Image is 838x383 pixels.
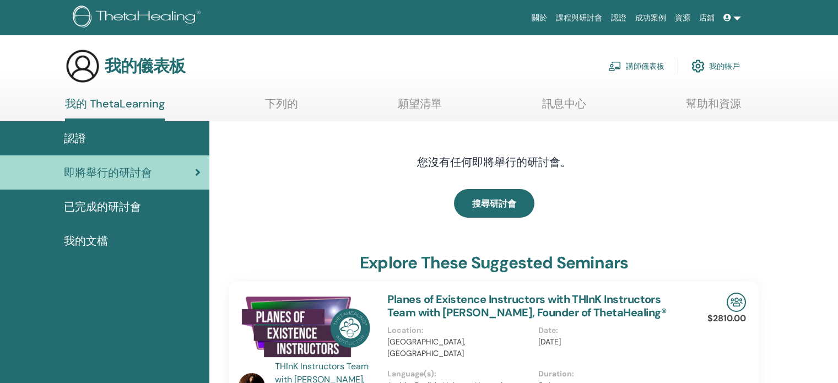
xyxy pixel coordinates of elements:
a: 我的 ThetaLearning [65,97,165,121]
p: [GEOGRAPHIC_DATA], [GEOGRAPHIC_DATA] [387,336,531,359]
font: 資源 [675,13,690,22]
font: 認證 [64,131,86,145]
font: 我的帳戶 [709,62,740,72]
font: 講師儀表板 [626,62,664,72]
a: 課程與研討會 [552,8,607,28]
font: 店鋪 [699,13,715,22]
p: Language(s) : [387,368,531,380]
img: Planes of Existence Instructors [239,293,374,363]
a: 關於 [527,8,552,28]
a: 搜尋研討會 [454,189,534,218]
font: 認證 [611,13,626,22]
img: logo.png [73,6,204,30]
a: 我的帳戶 [691,54,740,78]
a: Planes of Existence Instructors with THInK Instructors Team with [PERSON_NAME], Founder of ThetaH... [387,292,666,320]
font: 訊息中心 [542,96,586,111]
img: generic-user-icon.jpg [65,48,100,84]
a: 店鋪 [695,8,719,28]
p: Location : [387,325,531,336]
a: 講師儀表板 [608,54,664,78]
img: cog.svg [691,57,705,75]
font: 您沒有任何即將舉行的研討會。 [417,155,571,169]
p: [DATE] [538,336,682,348]
font: 搜尋研討會 [472,198,516,209]
h3: explore these suggested seminars [360,253,628,273]
font: 願望清單 [398,96,442,111]
font: 我的文檔 [64,234,108,248]
p: Date : [538,325,682,336]
a: 訊息中心 [542,97,586,118]
p: $2810.00 [707,312,746,325]
font: 課程與研討會 [556,13,602,22]
p: Duration : [538,368,682,380]
font: 已完成的研討會 [64,199,141,214]
a: 認證 [607,8,631,28]
font: 即將舉行的研討會 [64,165,152,180]
font: 關於 [532,13,547,22]
a: 成功案例 [631,8,671,28]
a: 下列的 [265,97,298,118]
font: 我的儀表板 [105,55,185,77]
a: 資源 [671,8,695,28]
font: 我的 ThetaLearning [65,96,165,111]
a: 願望清單 [398,97,442,118]
font: 幫助和資源 [686,96,741,111]
font: 下列的 [265,96,298,111]
img: In-Person Seminar [727,293,746,312]
font: 成功案例 [635,13,666,22]
a: 幫助和資源 [686,97,741,118]
img: chalkboard-teacher.svg [608,61,621,71]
